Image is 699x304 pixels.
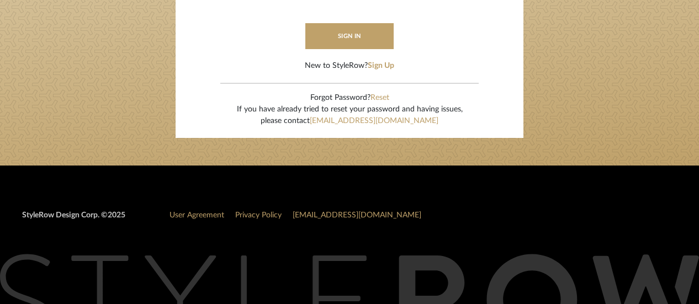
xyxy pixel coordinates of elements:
[305,60,394,72] div: New to StyleRow?
[293,211,421,219] a: [EMAIL_ADDRESS][DOMAIN_NAME]
[237,104,463,127] div: If you have already tried to reset your password and having issues, please contact
[305,23,394,49] button: sign in
[170,211,224,219] a: User Agreement
[370,92,389,104] button: Reset
[368,60,394,72] button: Sign Up
[310,117,438,125] a: [EMAIL_ADDRESS][DOMAIN_NAME]
[235,211,282,219] a: Privacy Policy
[22,210,125,230] div: StyleRow Design Corp. ©2025
[237,92,463,104] div: Forgot Password?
